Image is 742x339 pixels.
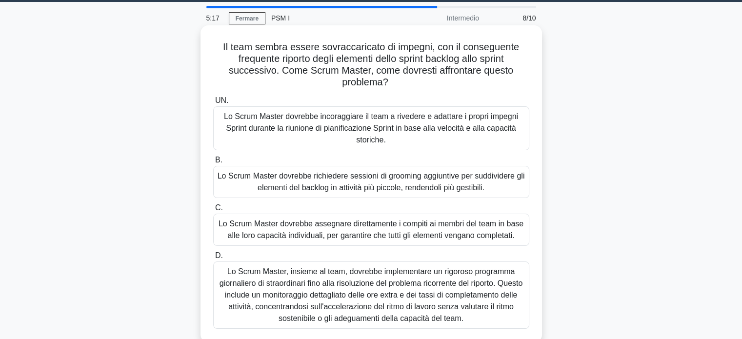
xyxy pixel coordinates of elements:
[206,14,220,22] font: 5:17
[522,14,536,22] font: 8/10
[219,219,523,239] font: Lo Scrum Master dovrebbe assegnare direttamente i compiti ai membri del team in base alle loro ca...
[215,203,223,212] font: C.
[447,14,479,22] font: Intermedio
[218,172,525,192] font: Lo Scrum Master dovrebbe richiedere sessioni di grooming aggiuntive per suddividere gli elementi ...
[215,251,223,259] font: D.
[271,14,290,22] font: PSM I
[220,267,523,322] font: Lo Scrum Master, insieme al team, dovrebbe implementare un rigoroso programma giornaliero di stra...
[215,156,222,164] font: B.
[236,15,259,22] font: Fermare
[224,112,518,144] font: Lo Scrum Master dovrebbe incoraggiare il team a rivedere e adattare i propri impegni Sprint duran...
[223,41,519,87] font: Il team sembra essere sovraccaricato di impegni, con il conseguente frequente riporto degli eleme...
[229,12,265,24] a: Fermare
[215,96,229,104] font: UN.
